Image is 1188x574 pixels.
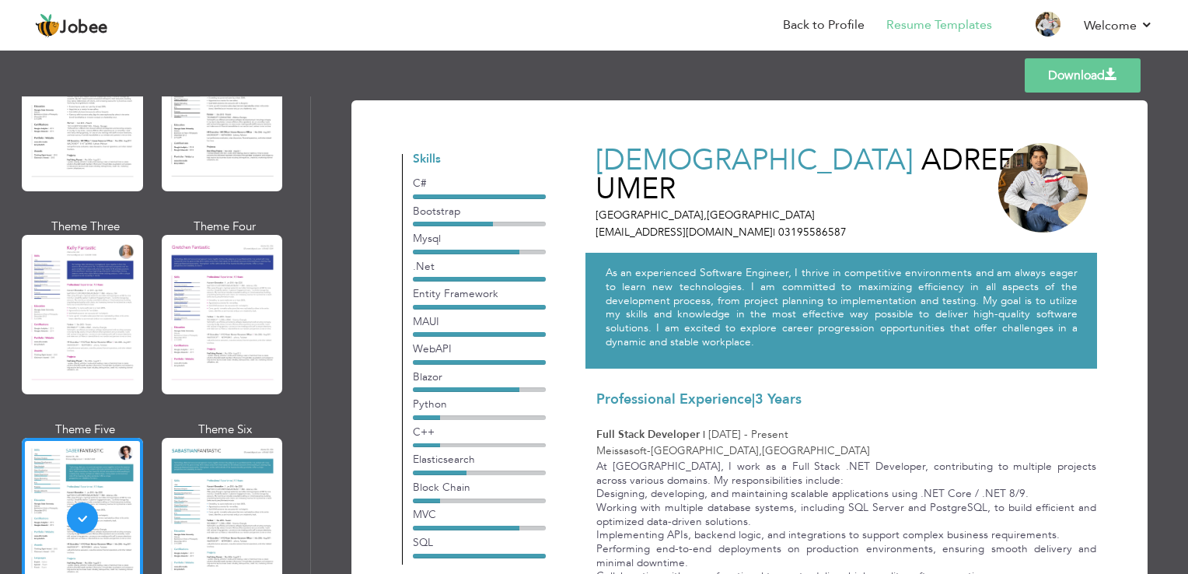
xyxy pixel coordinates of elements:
[704,208,707,222] span: ,
[413,452,546,467] div: Elasticsearch
[1036,12,1060,37] img: Profile Img
[647,443,651,458] span: -
[413,480,546,495] div: Block Chain
[25,219,146,235] div: Theme Three
[413,397,546,411] div: Python
[596,141,1031,209] span: Adrees Umer
[783,16,865,34] a: Back to Profile
[596,427,700,442] span: Full Stack Developer
[413,507,546,522] div: MVC
[413,286,546,301] div: Entity Framework
[759,443,762,458] span: ,
[596,392,1096,408] h3: Professional Experience 3 Years
[165,422,286,438] div: Theme Six
[413,153,546,166] h4: Skills
[413,314,546,329] div: MAUI
[998,143,1088,233] img: FrtE6DSyb9Ul5hjNvxKyFX2wl1aFKH2m3KpLW6gEgoiIezFxGwLyjCgzWyj0cFrYuGEvFtiYo8tgJ2XnFn0E+kPYuO7MMmXm1...
[413,231,546,246] div: Mysql
[1084,16,1153,35] a: Welcome
[596,141,914,180] span: [DEMOGRAPHIC_DATA]
[413,204,546,219] div: Bootstrap
[60,19,108,37] span: Jobee
[596,208,917,222] p: [GEOGRAPHIC_DATA] [GEOGRAPHIC_DATA]
[773,225,775,240] span: |
[708,427,788,442] span: [DATE] - Present
[413,341,546,356] div: WebAPI
[778,225,847,240] span: 03195586587
[35,13,108,38] a: Jobee
[752,390,755,409] span: |
[703,427,705,442] span: |
[413,369,546,384] div: Blazor
[413,425,546,439] div: C++
[606,266,1078,348] p: As an experienced Software Engineer, I thrive in competitive environments and am always eager to ...
[165,219,286,235] div: Theme Four
[413,535,546,550] div: SQL
[35,13,60,38] img: jobee.io
[596,443,1096,458] p: Meissasoft [GEOGRAPHIC_DATA] [GEOGRAPHIC_DATA]
[596,225,775,240] span: [EMAIL_ADDRESS][DOMAIN_NAME]
[25,422,146,438] div: Theme Five
[886,16,992,34] a: Resume Templates
[1025,58,1141,93] a: Download
[413,259,546,274] div: .Net
[413,176,546,191] div: C#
